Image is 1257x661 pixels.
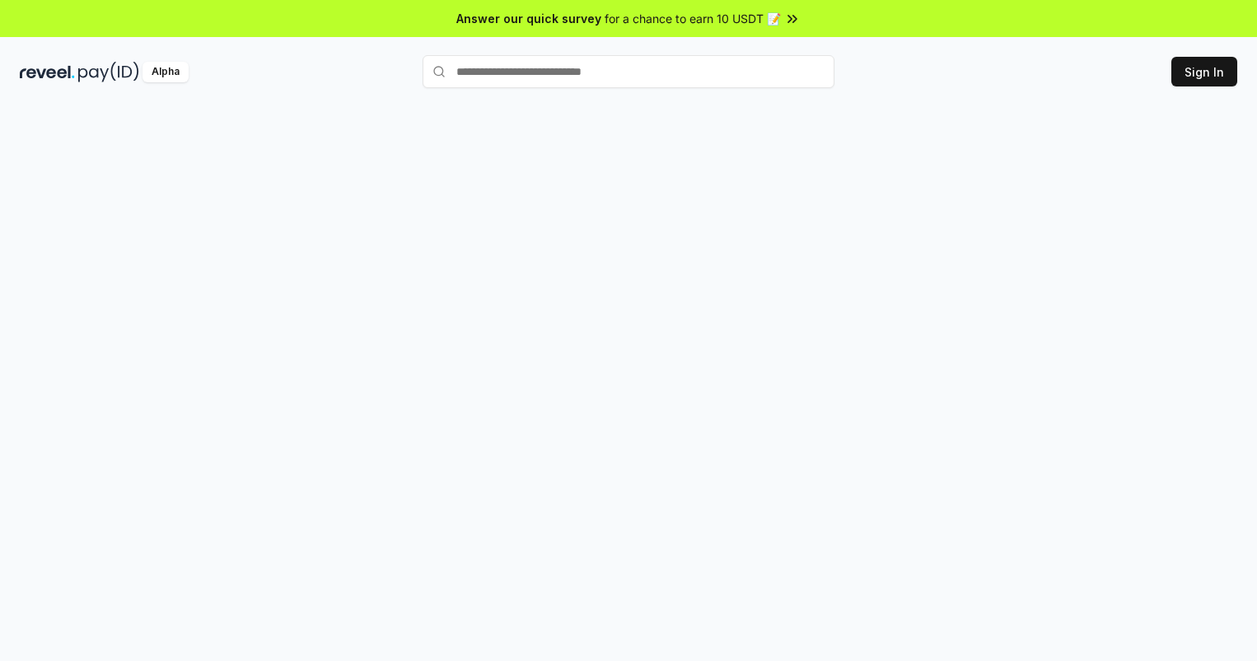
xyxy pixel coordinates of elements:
span: for a chance to earn 10 USDT 📝 [605,10,781,27]
img: reveel_dark [20,62,75,82]
img: pay_id [78,62,139,82]
span: Answer our quick survey [456,10,601,27]
button: Sign In [1171,57,1237,86]
div: Alpha [143,62,189,82]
